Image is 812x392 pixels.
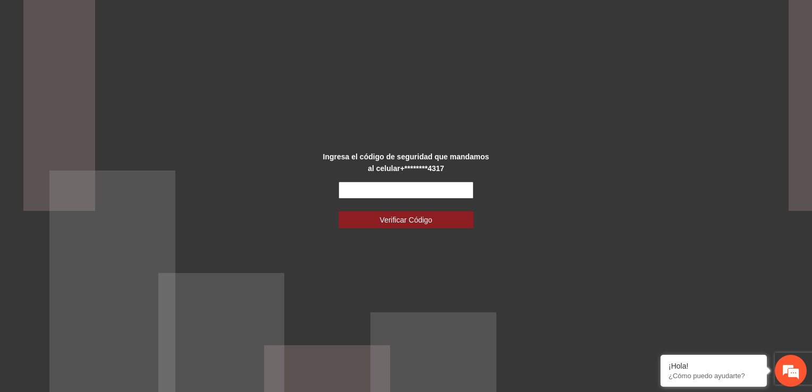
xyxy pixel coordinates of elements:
button: Verificar Código [339,211,474,228]
div: ¡Hola! [669,362,759,370]
p: ¿Cómo puedo ayudarte? [669,372,759,380]
div: Minimizar ventana de chat en vivo [174,5,200,31]
span: Estamos en línea. [62,132,147,240]
strong: Ingresa el código de seguridad que mandamos al celular +********4317 [323,152,489,173]
span: Verificar Código [380,214,433,226]
div: Chatee con nosotros ahora [55,54,179,68]
textarea: Escriba su mensaje y pulse “Intro” [5,271,202,308]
